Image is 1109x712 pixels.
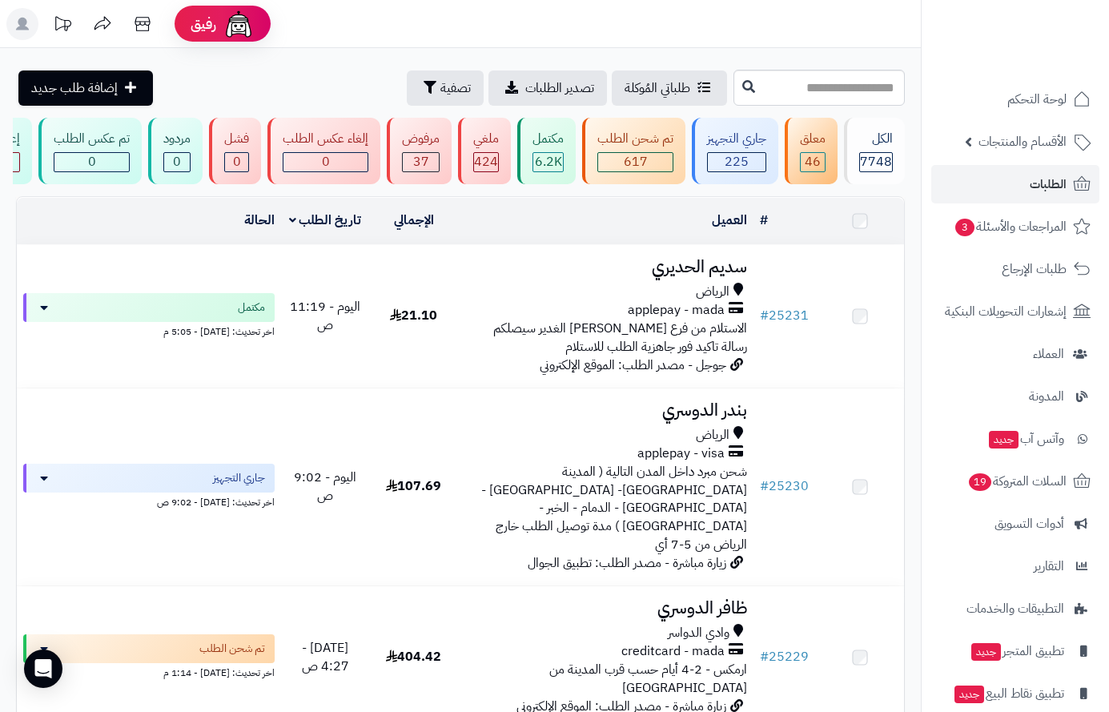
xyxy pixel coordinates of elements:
[264,118,384,184] a: إلغاء عكس الطلب 0
[540,356,726,375] span: جوجل - مصدر الطلب: الموقع الإلكتروني
[407,70,484,106] button: تصفية
[1002,258,1067,280] span: طلبات الإرجاع
[989,431,1019,449] span: جديد
[35,118,145,184] a: تم عكس الطلب 0
[322,152,330,171] span: 0
[931,420,1099,458] a: وآتس آبجديد
[637,444,725,463] span: applepay - visa
[244,211,275,230] a: الحالة
[206,118,264,184] a: فشل 0
[760,477,769,496] span: #
[402,130,440,148] div: مرفوض
[464,599,747,617] h3: ظافر الدوسري
[994,513,1064,535] span: أدوات التسويق
[689,118,782,184] a: جاري التجهيز 225
[386,647,441,666] span: 404.42
[199,641,265,657] span: تم شحن الطلب
[403,153,439,171] div: 37
[535,152,562,171] span: 6.2K
[413,152,429,171] span: 37
[801,153,825,171] div: 46
[931,547,1099,585] a: التقارير
[624,152,648,171] span: 617
[760,211,768,230] a: #
[1034,555,1064,577] span: التقارير
[464,401,747,420] h3: بندر الدوسري
[579,118,689,184] a: تم شحن الطلب 617
[233,152,241,171] span: 0
[760,306,809,325] a: #25231
[23,322,275,339] div: اخر تحديث: [DATE] - 5:05 م
[24,650,62,688] div: Open Intercom Messenger
[841,118,908,184] a: الكل7748
[760,306,769,325] span: #
[223,8,255,40] img: ai-face.png
[394,211,434,230] a: الإجمالي
[598,153,673,171] div: 617
[859,130,893,148] div: الكل
[945,300,1067,323] span: إشعارات التحويلات البنكية
[23,493,275,509] div: اخر تحديث: [DATE] - 9:02 ص
[760,647,809,666] a: #25229
[712,211,747,230] a: العميل
[54,130,130,148] div: تم عكس الطلب
[18,70,153,106] a: إضافة طلب جديد
[42,8,82,44] a: تحديثات المنصة
[760,477,809,496] a: #25230
[953,682,1064,705] span: تطبيق نقاط البيع
[1000,25,1094,58] img: logo-2.png
[493,319,747,356] span: الاستلام من فرع [PERSON_NAME] الغدير سيصلكم رسالة تاكيد فور جاهزية الطلب للاستلام
[549,660,747,698] span: ارمكس - 2-4 أيام حسب قرب المدينة من [GEOGRAPHIC_DATA]
[967,470,1067,493] span: السلات المتروكة
[289,211,362,230] a: تاريخ الطلب
[931,377,1099,416] a: المدونة
[384,118,455,184] a: مرفوض 37
[440,78,471,98] span: تصفية
[968,473,992,492] span: 19
[1033,343,1064,365] span: العملاء
[474,152,498,171] span: 424
[597,130,673,148] div: تم شحن الطلب
[696,283,729,301] span: الرياض
[966,597,1064,620] span: التطبيقات والخدمات
[668,624,729,642] span: وادي الدواسر
[1030,173,1067,195] span: الطلبات
[238,300,265,316] span: مكتمل
[473,130,499,148] div: ملغي
[302,638,349,676] span: [DATE] - 4:27 ص
[164,153,190,171] div: 0
[971,643,1001,661] span: جديد
[970,640,1064,662] span: تطبيق المتجر
[931,207,1099,246] a: المراجعات والأسئلة3
[532,130,564,148] div: مكتمل
[931,250,1099,288] a: طلبات الإرجاع
[225,153,248,171] div: 0
[696,426,729,444] span: الرياض
[625,78,690,98] span: طلباتي المُوكلة
[54,153,129,171] div: 0
[88,152,96,171] span: 0
[931,632,1099,670] a: تطبيق المتجرجديد
[224,130,249,148] div: فشل
[954,218,975,237] span: 3
[23,663,275,680] div: اخر تحديث: [DATE] - 1:14 م
[931,80,1099,119] a: لوحة التحكم
[290,297,360,335] span: اليوم - 11:19 ص
[954,686,984,703] span: جديد
[213,470,265,486] span: جاري التجهيز
[782,118,841,184] a: معلق 46
[931,462,1099,501] a: السلات المتروكة19
[725,152,749,171] span: 225
[163,130,191,148] div: مردود
[481,462,747,554] span: شحن مبرد داخل المدن التالية ( المدينة [GEOGRAPHIC_DATA]- [GEOGRAPHIC_DATA] - [GEOGRAPHIC_DATA] - ...
[191,14,216,34] span: رفيق
[931,589,1099,628] a: التطبيقات والخدمات
[931,292,1099,331] a: إشعارات التحويلات البنكية
[1007,88,1067,111] span: لوحة التحكم
[533,153,563,171] div: 6221
[931,335,1099,373] a: العملاء
[294,468,356,505] span: اليوم - 9:02 ص
[760,647,769,666] span: #
[987,428,1064,450] span: وآتس آب
[860,152,892,171] span: 7748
